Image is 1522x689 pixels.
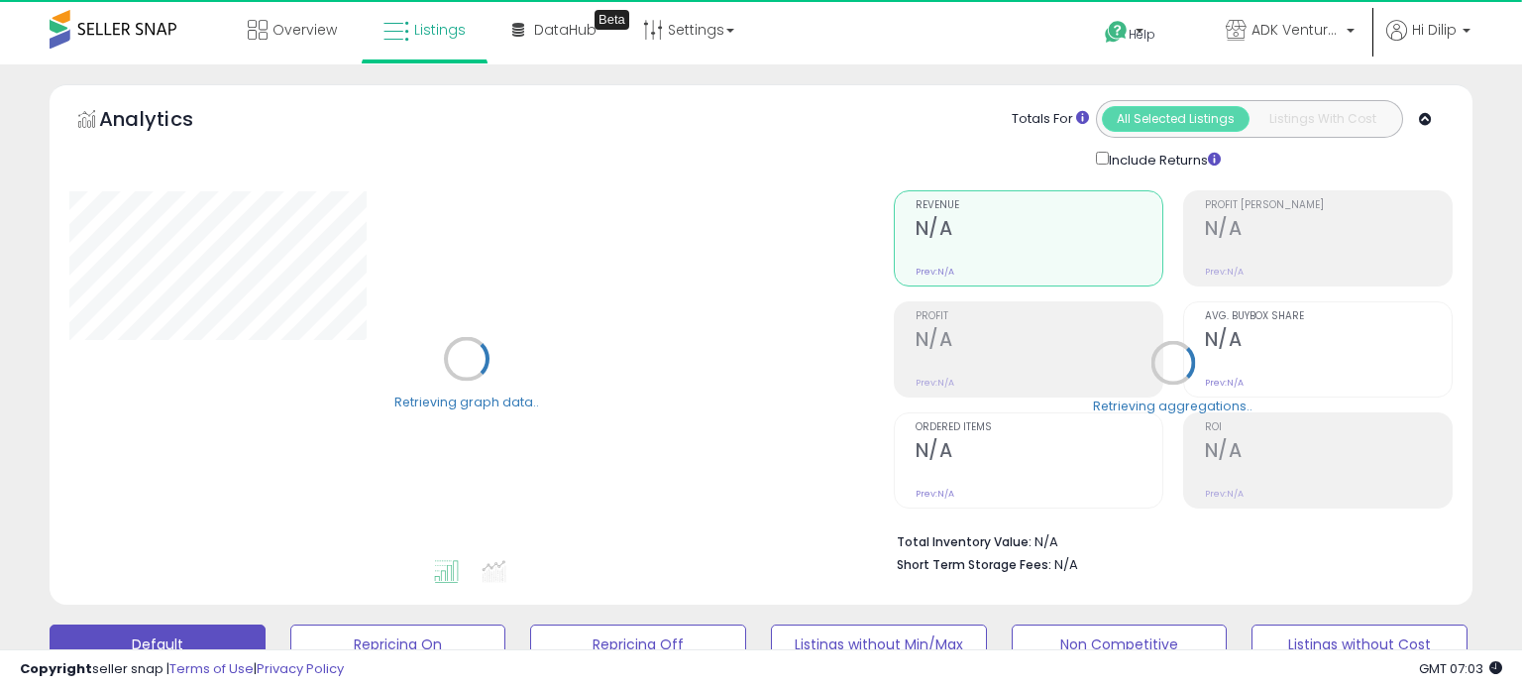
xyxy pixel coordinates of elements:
span: 2025-09-6 07:03 GMT [1419,659,1502,678]
span: Overview [272,20,337,40]
a: Privacy Policy [257,659,344,678]
a: Help [1089,5,1194,64]
span: Hi Dilip [1412,20,1457,40]
button: Default [50,625,266,664]
strong: Copyright [20,659,92,678]
span: ADK Ventures [1251,20,1341,40]
a: Hi Dilip [1386,20,1470,64]
div: Totals For [1012,110,1089,129]
div: Include Returns [1081,148,1245,171]
button: Listings without Cost [1251,625,1468,664]
div: Retrieving aggregations.. [1093,397,1252,414]
div: seller snap | | [20,660,344,679]
span: DataHub [534,20,597,40]
i: Get Help [1104,20,1129,45]
button: Repricing On [290,625,506,664]
div: Retrieving graph data.. [394,393,539,410]
button: Non Competitive [1012,625,1228,664]
span: Listings [414,20,466,40]
span: Help [1129,26,1155,43]
button: Listings With Cost [1249,106,1396,132]
button: Repricing Off [530,625,746,664]
button: All Selected Listings [1102,106,1250,132]
div: Tooltip anchor [595,10,629,30]
button: Listings without Min/Max [771,625,987,664]
a: Terms of Use [169,659,254,678]
h5: Analytics [99,105,232,138]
